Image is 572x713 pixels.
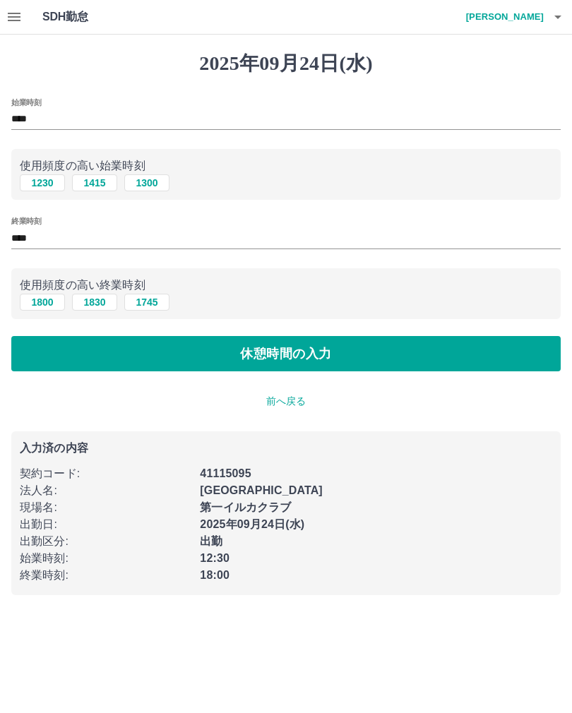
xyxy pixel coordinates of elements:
[20,294,65,311] button: 1800
[200,467,251,479] b: 41115095
[20,533,191,550] p: 出勤区分 :
[20,516,191,533] p: 出勤日 :
[11,52,561,76] h1: 2025年09月24日(水)
[200,569,230,581] b: 18:00
[11,336,561,371] button: 休憩時間の入力
[200,518,304,530] b: 2025年09月24日(水)
[20,567,191,584] p: 終業時刻 :
[20,277,552,294] p: 使用頻度の高い終業時刻
[20,465,191,482] p: 契約コード :
[124,174,169,191] button: 1300
[124,294,169,311] button: 1745
[11,97,41,107] label: 始業時刻
[20,443,552,454] p: 入力済の内容
[72,174,117,191] button: 1415
[11,394,561,409] p: 前へ戻る
[11,216,41,227] label: 終業時刻
[200,535,222,547] b: 出勤
[20,499,191,516] p: 現場名 :
[20,174,65,191] button: 1230
[20,157,552,174] p: 使用頻度の高い始業時刻
[72,294,117,311] button: 1830
[20,550,191,567] p: 始業時刻 :
[20,482,191,499] p: 法人名 :
[200,484,323,496] b: [GEOGRAPHIC_DATA]
[200,501,291,513] b: 第一イルカクラブ
[200,552,230,564] b: 12:30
